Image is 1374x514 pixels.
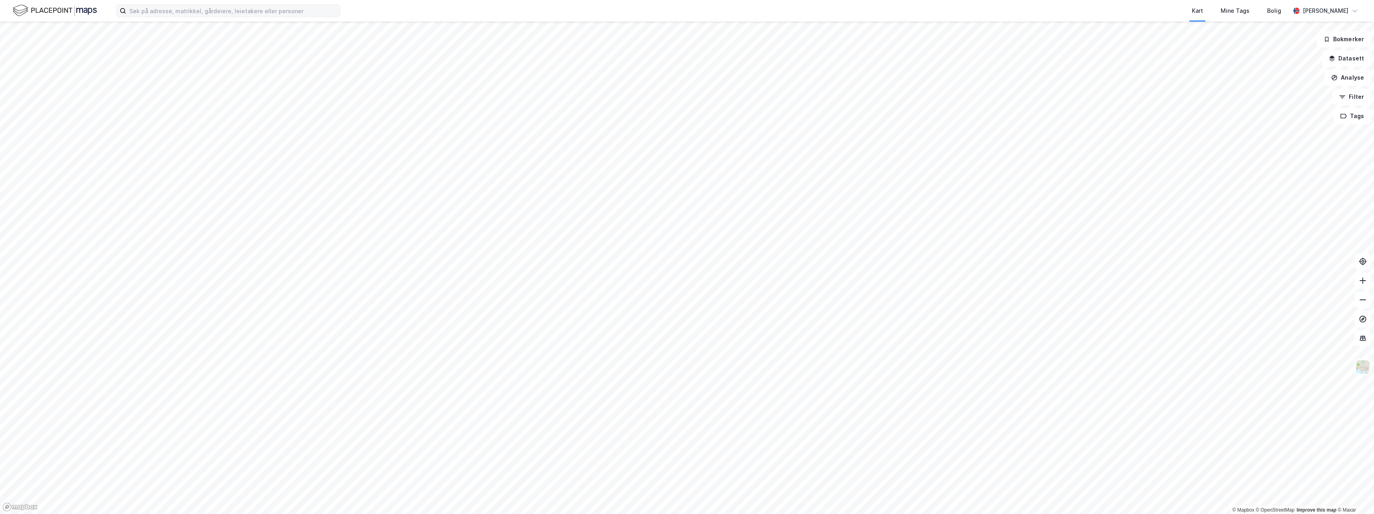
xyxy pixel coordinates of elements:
button: Datasett [1322,50,1371,66]
div: Bolig [1267,6,1281,16]
a: Improve this map [1297,507,1336,513]
a: Mapbox homepage [2,502,38,512]
button: Bokmerker [1317,31,1371,47]
div: Kontrollprogram for chat [1334,476,1374,514]
iframe: Chat Widget [1334,476,1374,514]
div: Mine Tags [1221,6,1249,16]
div: [PERSON_NAME] [1303,6,1348,16]
button: Tags [1334,108,1371,124]
img: logo.f888ab2527a4732fd821a326f86c7f29.svg [13,4,97,18]
button: Filter [1332,89,1371,105]
button: Analyse [1324,70,1371,86]
input: Søk på adresse, matrikkel, gårdeiere, leietakere eller personer [126,5,340,17]
img: Z [1355,359,1370,375]
a: OpenStreetMap [1256,507,1295,513]
div: Kart [1192,6,1203,16]
a: Mapbox [1232,507,1254,513]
